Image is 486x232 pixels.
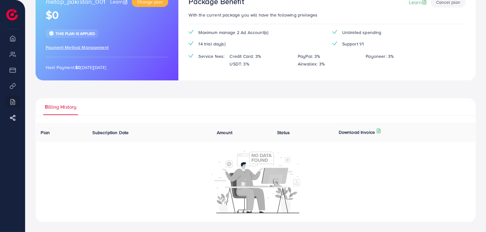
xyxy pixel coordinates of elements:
[45,103,77,111] span: Billing History
[198,41,225,47] span: 14 trial day(s)
[332,30,337,34] img: tick
[93,129,129,136] span: Subscription Date
[189,41,193,45] img: tick
[189,54,193,58] img: tick
[212,150,300,213] img: No account
[366,52,394,60] p: Payoneer: 3%
[56,31,95,36] span: This plan is applied
[298,52,320,60] p: PayPal: 3%
[41,129,50,136] span: Plan
[298,60,325,68] p: Airwallex: 3%
[46,64,168,71] p: Next Payment: [DATE][DATE]
[189,11,466,19] p: With the current package you will have the following privileges
[230,52,261,60] p: Credit Card: 3%
[342,29,382,36] span: Unlimited spending
[49,31,54,36] img: tick
[217,129,232,136] span: Amount
[230,60,249,68] p: USDT: 3%
[46,44,109,51] span: Payment Method Management
[339,128,375,136] p: Download Invoice
[75,64,81,71] strong: $0
[198,53,224,59] span: Service fees:
[189,30,193,34] img: tick
[46,9,168,22] h1: $0
[332,41,337,45] img: tick
[277,129,290,136] span: Status
[459,203,481,227] iframe: Chat
[342,41,364,47] span: Support 1/1
[198,29,268,36] span: Maximum manage 2 Ad Account(s)
[6,9,18,20] img: logo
